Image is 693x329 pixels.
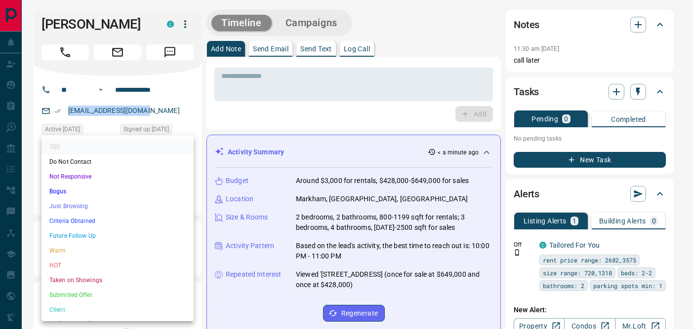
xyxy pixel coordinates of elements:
li: HOT [41,258,194,273]
li: Not Responsive [41,169,194,184]
li: Criteria Obtained [41,214,194,228]
li: Do Not Contact [41,154,194,169]
li: Just Browsing [41,199,194,214]
li: Future Follow Up [41,228,194,243]
li: Warm [41,243,194,258]
li: Bogus [41,184,194,199]
li: Client [41,302,194,317]
li: Submitted Offer [41,288,194,302]
li: Taken on Showings [41,273,194,288]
